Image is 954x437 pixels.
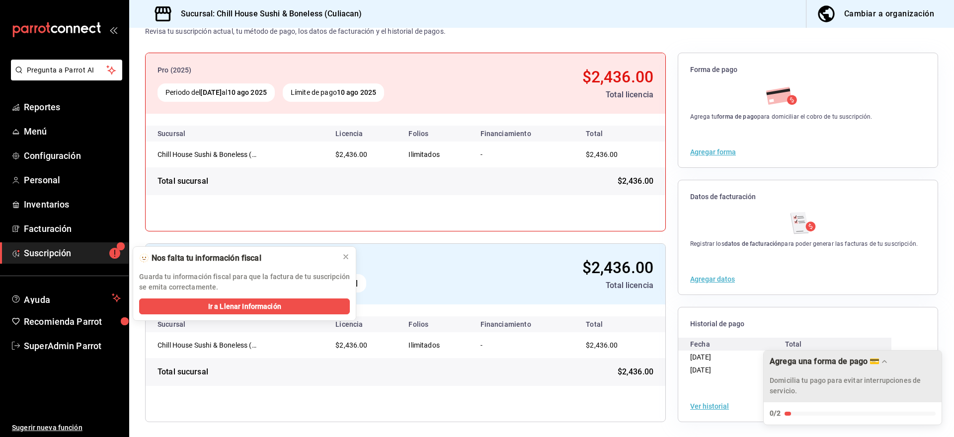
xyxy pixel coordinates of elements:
[24,125,121,138] span: Menú
[173,8,362,20] h3: Sucursal: Chill House Sushi & Boneless (Culiacan)
[139,253,334,264] div: 🫥 Nos falta tu información fiscal
[582,258,653,277] span: $2,436.00
[158,149,257,159] div: Chill House Sushi & Boneless (Culiacan)
[473,126,574,142] th: Financiamiento
[690,364,785,376] div: [DATE]
[335,341,367,349] span: $2,436.00
[24,315,121,328] span: Recomienda Parrot
[139,272,350,292] p: Guarda tu información fiscal para que la factura de tu suscripción se emita correctamente.
[764,351,942,425] button: Expand Checklist
[24,100,121,114] span: Reportes
[785,338,880,351] div: Total
[145,26,446,37] div: Revisa tu suscripción actual, tu método de pago, los datos de facturación y el historial de pagos.
[770,357,879,366] div: Agrega una forma de pago 💳
[24,339,121,353] span: SuperAdmin Parrot
[690,148,736,155] button: Agregar forma
[764,351,942,402] div: Drag to move checklist
[158,340,257,350] div: Chill House Sushi & Boneless (Culiacan)
[27,65,107,75] span: Pregunta a Parrot AI
[400,332,472,358] td: Ilimitados
[582,68,653,86] span: $2,436.00
[724,240,782,247] strong: datos de facturación
[574,316,665,332] th: Total
[586,150,618,158] span: $2,436.00
[690,403,729,410] button: Ver historial
[690,319,926,329] span: Historial de pago
[478,280,653,291] div: Total licencia
[400,126,472,142] th: Folios
[690,112,873,121] div: Agrega tu para domiciliar el cobro de tu suscripción.
[400,142,472,167] td: Ilimitados
[158,65,479,75] div: Pro (2025)
[335,150,367,158] span: $2,436.00
[770,375,936,396] p: Domicilia tu pago para evitar interrupciones de servicio.
[473,142,574,167] td: -
[690,276,735,283] button: Agregar datos
[158,83,275,102] div: Periodo del al
[770,408,781,419] div: 0/2
[586,341,618,349] span: $2,436.00
[24,149,121,162] span: Configuración
[717,113,757,120] strong: forma de pago
[11,60,122,80] button: Pregunta a Parrot AI
[487,89,653,101] div: Total licencia
[473,332,574,358] td: -
[24,246,121,260] span: Suscripción
[690,351,785,364] div: [DATE]
[618,366,653,378] span: $2,436.00
[24,292,108,304] span: Ayuda
[690,192,926,202] span: Datos de facturación
[158,320,212,328] div: Sucursal
[327,316,400,332] th: Licencia
[400,316,472,332] th: Folios
[208,301,281,312] span: Ir a Llenar Información
[158,175,208,187] div: Total sucursal
[24,222,121,235] span: Facturación
[574,126,665,142] th: Total
[158,130,212,138] div: Sucursal
[109,26,117,34] button: open_drawer_menu
[228,88,267,96] strong: 10 ago 2025
[690,338,785,351] div: Fecha
[690,65,926,74] span: Forma de pago
[618,175,653,187] span: $2,436.00
[337,88,376,96] strong: 10 ago 2025
[283,83,384,102] div: Límite de pago
[24,173,121,187] span: Personal
[24,198,121,211] span: Inventarios
[763,350,942,425] div: Agrega una forma de pago 💳
[158,366,208,378] div: Total sucursal
[12,423,121,433] span: Sugerir nueva función
[139,298,350,314] button: Ir a Llenar Información
[200,88,222,96] strong: [DATE]
[473,316,574,332] th: Financiamiento
[690,239,918,248] div: Registrar los para poder generar las facturas de tu suscripción.
[327,126,400,142] th: Licencia
[7,72,122,82] a: Pregunta a Parrot AI
[844,7,934,21] div: Cambiar a organización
